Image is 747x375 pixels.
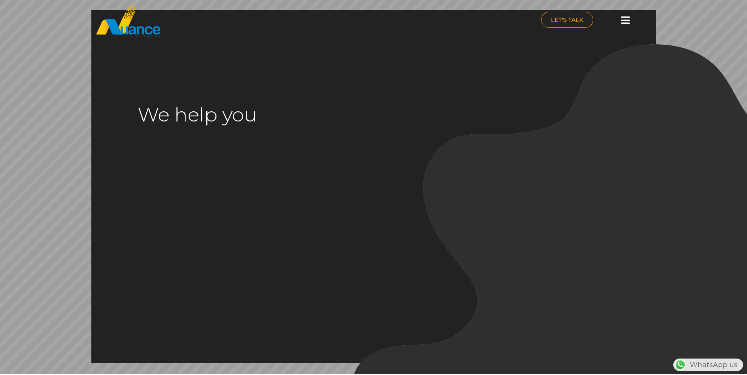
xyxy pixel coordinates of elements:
[674,359,687,371] img: WhatsApp
[138,95,382,134] rs-layer: We help you
[95,4,161,38] img: nuance-qatar_logo
[673,361,743,369] a: WhatsAppWhatsApp us
[673,359,743,371] div: WhatsApp us
[551,17,583,23] span: LET'S TALK
[541,12,593,28] a: LET'S TALK
[95,4,370,38] a: nuance-qatar_logo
